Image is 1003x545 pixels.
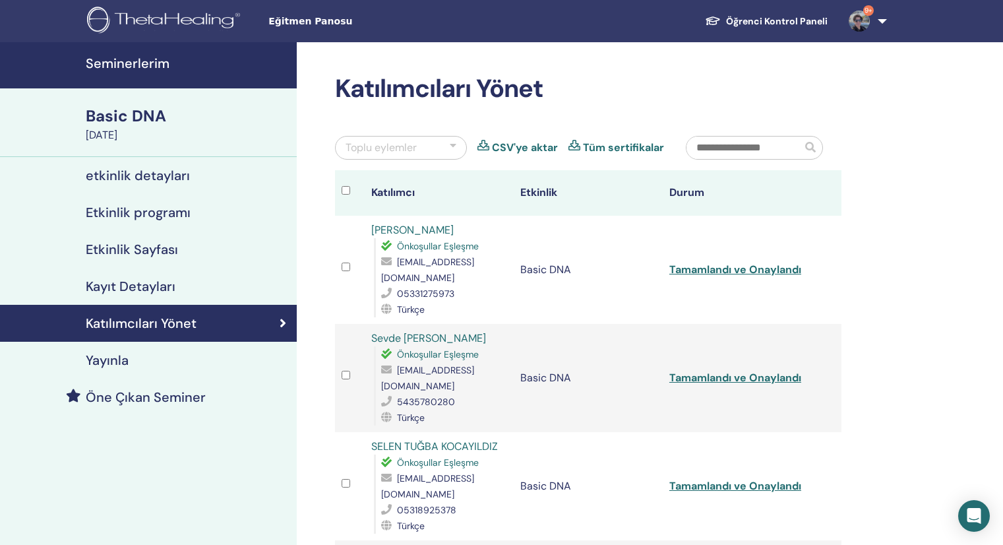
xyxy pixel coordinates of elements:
[514,216,663,324] td: Basic DNA
[335,74,841,104] h2: Katılımcıları Yönet
[397,504,456,516] span: 05318925378
[86,127,289,143] div: [DATE]
[397,396,455,408] span: 5435780280
[583,140,664,156] a: Tüm sertifikalar
[514,170,663,216] th: Etkinlik
[663,170,812,216] th: Durum
[87,7,245,36] img: logo.png
[492,140,558,156] a: CSV'ye aktar
[669,263,801,276] a: Tamamlandı ve Onaylandı
[514,324,663,432] td: Basic DNA
[86,55,289,71] h4: Seminerlerim
[86,241,178,257] h4: Etkinlik Sayfası
[705,15,721,26] img: graduation-cap-white.svg
[669,479,801,493] a: Tamamlandı ve Onaylandı
[371,439,498,453] a: SELEN TUĞBA KOCAYILDIZ
[849,11,870,32] img: default.jpg
[268,15,466,28] span: Eğitmen Panosu
[86,105,289,127] div: Basic DNA
[669,371,801,385] a: Tamamlandı ve Onaylandı
[958,500,990,532] div: Open Intercom Messenger
[86,352,129,368] h4: Yayınla
[397,304,425,315] span: Türkçe
[397,288,454,300] span: 05331275973
[371,223,454,237] a: [PERSON_NAME]
[86,205,191,220] h4: Etkinlik programı
[381,256,474,284] span: [EMAIL_ADDRESS][DOMAIN_NAME]
[371,331,486,345] a: Sevde [PERSON_NAME]
[397,240,479,252] span: Önkoşullar Eşleşme
[381,472,474,500] span: [EMAIL_ADDRESS][DOMAIN_NAME]
[397,520,425,532] span: Türkçe
[694,9,838,34] a: Öğrenci Kontrol Paneli
[86,389,206,405] h4: Öne Çıkan Seminer
[381,364,474,392] span: [EMAIL_ADDRESS][DOMAIN_NAME]
[86,278,175,294] h4: Kayıt Detayları
[346,140,417,156] div: Toplu eylemler
[86,168,190,183] h4: etkinlik detayları
[397,348,479,360] span: Önkoşullar Eşleşme
[365,170,514,216] th: Katılımcı
[514,432,663,540] td: Basic DNA
[397,412,425,424] span: Türkçe
[78,105,297,143] a: Basic DNA[DATE]
[86,315,197,331] h4: Katılımcıları Yönet
[863,5,874,16] span: 9+
[397,457,479,468] span: Önkoşullar Eşleşme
